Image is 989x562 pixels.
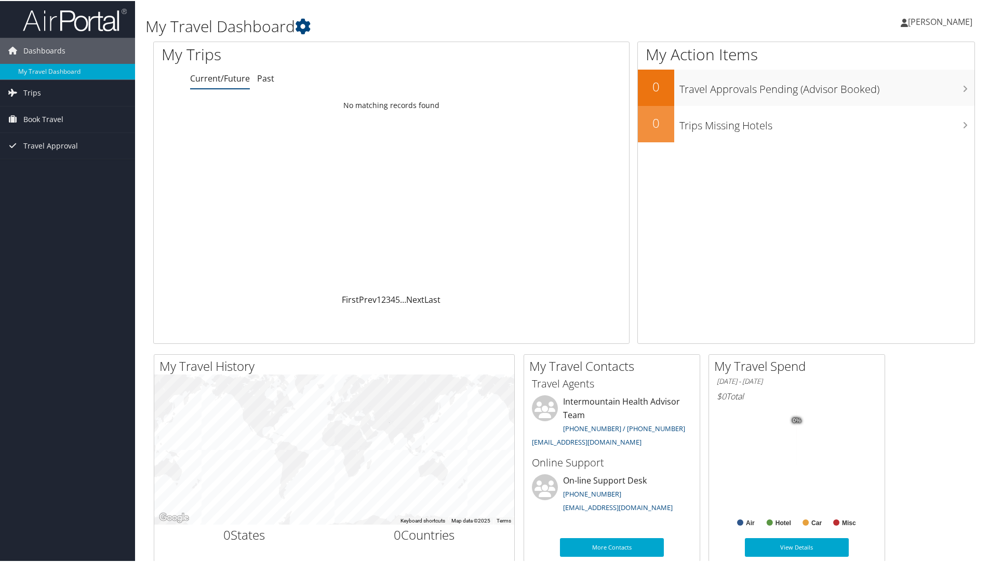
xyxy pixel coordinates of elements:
[793,417,801,423] tspan: 0%
[563,423,685,432] a: [PHONE_NUMBER] / [PHONE_NUMBER]
[532,436,641,446] a: [EMAIL_ADDRESS][DOMAIN_NAME]
[23,105,63,131] span: Book Travel
[679,76,974,96] h3: Travel Approvals Pending (Advisor Booked)
[563,488,621,498] a: [PHONE_NUMBER]
[714,356,885,374] h2: My Travel Spend
[23,79,41,105] span: Trips
[359,293,377,304] a: Prev
[776,518,791,526] text: Hotel
[717,376,877,385] h6: [DATE] - [DATE]
[717,390,877,401] h6: Total
[560,537,664,556] a: More Contacts
[154,95,629,114] td: No matching records found
[901,5,983,36] a: [PERSON_NAME]
[394,525,401,542] span: 0
[23,7,127,31] img: airportal-logo.png
[190,72,250,83] a: Current/Future
[497,517,511,523] a: Terms (opens in new tab)
[381,293,386,304] a: 2
[811,518,822,526] text: Car
[157,510,191,524] img: Google
[157,510,191,524] a: Open this area in Google Maps (opens a new window)
[424,293,440,304] a: Last
[386,293,391,304] a: 3
[638,77,674,95] h2: 0
[257,72,274,83] a: Past
[223,525,231,542] span: 0
[23,132,78,158] span: Travel Approval
[342,525,507,543] h2: Countries
[162,43,423,64] h1: My Trips
[527,473,697,516] li: On-line Support Desk
[162,525,327,543] h2: States
[451,517,490,523] span: Map data ©2025
[563,502,673,511] a: [EMAIL_ADDRESS][DOMAIN_NAME]
[377,293,381,304] a: 1
[532,376,692,390] h3: Travel Agents
[638,69,974,105] a: 0Travel Approvals Pending (Advisor Booked)
[638,105,974,141] a: 0Trips Missing Hotels
[638,43,974,64] h1: My Action Items
[391,293,395,304] a: 4
[400,516,445,524] button: Keyboard shortcuts
[842,518,856,526] text: Misc
[395,293,400,304] a: 5
[679,112,974,132] h3: Trips Missing Hotels
[745,537,849,556] a: View Details
[145,15,704,36] h1: My Travel Dashboard
[908,15,972,26] span: [PERSON_NAME]
[638,113,674,131] h2: 0
[529,356,700,374] h2: My Travel Contacts
[746,518,755,526] text: Air
[342,293,359,304] a: First
[532,454,692,469] h3: Online Support
[159,356,514,374] h2: My Travel History
[23,37,65,63] span: Dashboards
[717,390,726,401] span: $0
[527,394,697,450] li: Intermountain Health Advisor Team
[400,293,406,304] span: …
[406,293,424,304] a: Next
